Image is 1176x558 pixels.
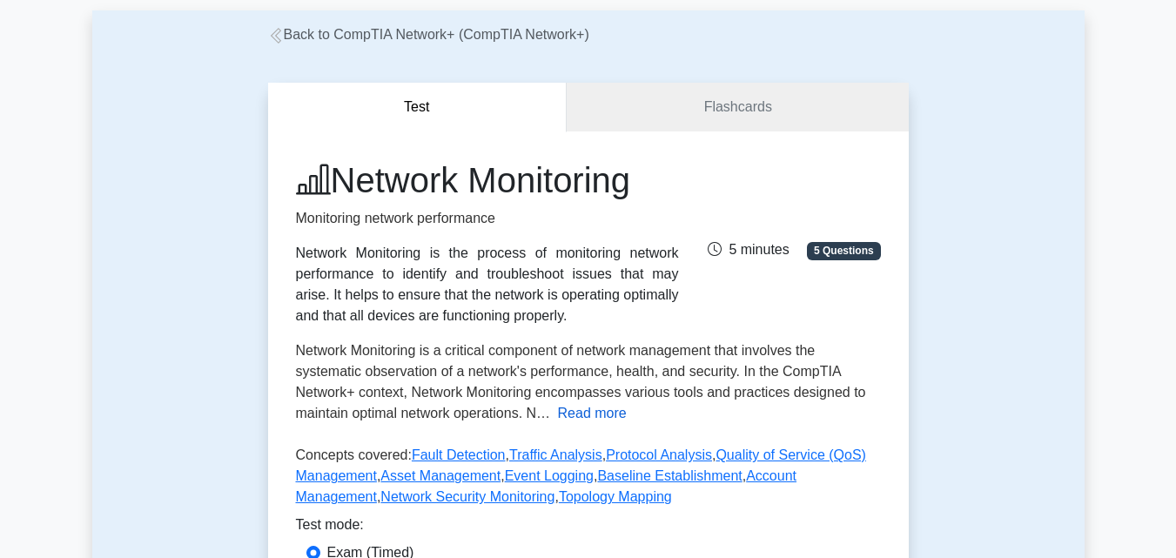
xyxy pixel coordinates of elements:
p: Monitoring network performance [296,208,679,229]
h1: Network Monitoring [296,159,679,201]
a: Flashcards [567,83,908,132]
span: Network Monitoring is a critical component of network management that involves the systematic obs... [296,343,866,420]
p: Concepts covered: , , , , , , , , , [296,445,881,514]
a: Traffic Analysis [509,447,602,462]
a: Protocol Analysis [606,447,712,462]
a: Asset Management [380,468,501,483]
button: Read more [558,403,627,424]
a: Fault Detection [412,447,506,462]
a: Baseline Establishment [597,468,742,483]
a: Back to CompTIA Network+ (CompTIA Network+) [268,27,589,42]
span: 5 minutes [708,242,789,257]
a: Topology Mapping [559,489,672,504]
span: 5 Questions [807,242,880,259]
a: Account Management [296,468,797,504]
a: Event Logging [505,468,594,483]
button: Test [268,83,568,132]
div: Test mode: [296,514,881,542]
div: Network Monitoring is the process of monitoring network performance to identify and troubleshoot ... [296,243,679,326]
a: Network Security Monitoring [380,489,554,504]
